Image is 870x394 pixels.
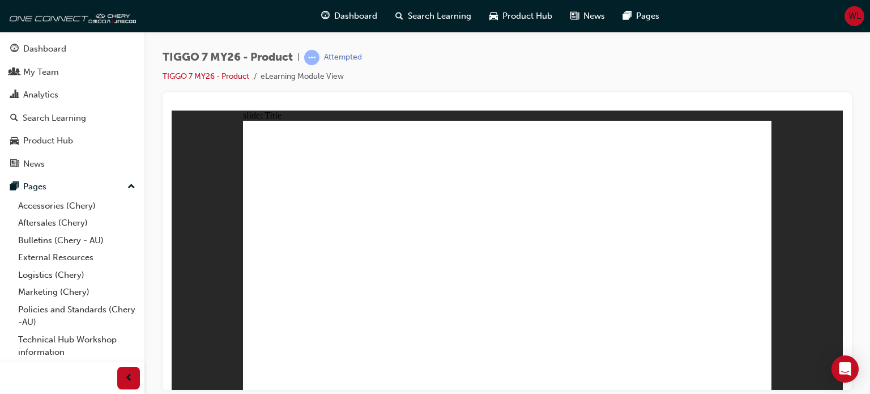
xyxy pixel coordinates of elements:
[10,44,19,54] span: guage-icon
[6,5,136,27] img: oneconnect
[5,39,140,60] a: Dashboard
[261,70,344,83] li: eLearning Module View
[5,84,140,105] a: Analytics
[5,176,140,197] button: Pages
[324,52,362,63] div: Attempted
[297,51,300,64] span: |
[408,10,471,23] span: Search Learning
[561,5,614,28] a: news-iconNews
[5,154,140,175] a: News
[23,88,58,101] div: Analytics
[14,249,140,266] a: External Resources
[845,6,864,26] button: WL
[623,9,632,23] span: pages-icon
[583,10,605,23] span: News
[10,67,19,78] span: people-icon
[14,283,140,301] a: Marketing (Chery)
[10,136,19,146] span: car-icon
[5,62,140,83] a: My Team
[10,113,18,124] span: search-icon
[14,331,140,361] a: Technical Hub Workshop information
[848,10,861,23] span: WL
[10,182,19,192] span: pages-icon
[312,5,386,28] a: guage-iconDashboard
[304,50,319,65] span: learningRecordVerb_ATTEMPT-icon
[127,180,135,194] span: up-icon
[321,9,330,23] span: guage-icon
[14,266,140,284] a: Logistics (Chery)
[386,5,480,28] a: search-iconSearch Learning
[14,197,140,215] a: Accessories (Chery)
[5,130,140,151] a: Product Hub
[23,134,73,147] div: Product Hub
[14,361,140,379] a: All Pages
[23,158,45,171] div: News
[636,10,659,23] span: Pages
[163,51,293,64] span: TIGGO 7 MY26 - Product
[480,5,561,28] a: car-iconProduct Hub
[163,71,249,81] a: TIGGO 7 MY26 - Product
[334,10,377,23] span: Dashboard
[125,371,133,385] span: prev-icon
[23,180,46,193] div: Pages
[14,214,140,232] a: Aftersales (Chery)
[502,10,552,23] span: Product Hub
[489,9,498,23] span: car-icon
[14,232,140,249] a: Bulletins (Chery - AU)
[614,5,668,28] a: pages-iconPages
[10,159,19,170] span: news-icon
[23,66,59,79] div: My Team
[570,9,579,23] span: news-icon
[23,112,86,125] div: Search Learning
[831,355,859,383] div: Open Intercom Messenger
[5,108,140,129] a: Search Learning
[395,9,403,23] span: search-icon
[23,43,66,56] div: Dashboard
[14,301,140,331] a: Policies and Standards (Chery -AU)
[5,36,140,176] button: DashboardMy TeamAnalyticsSearch LearningProduct HubNews
[10,90,19,100] span: chart-icon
